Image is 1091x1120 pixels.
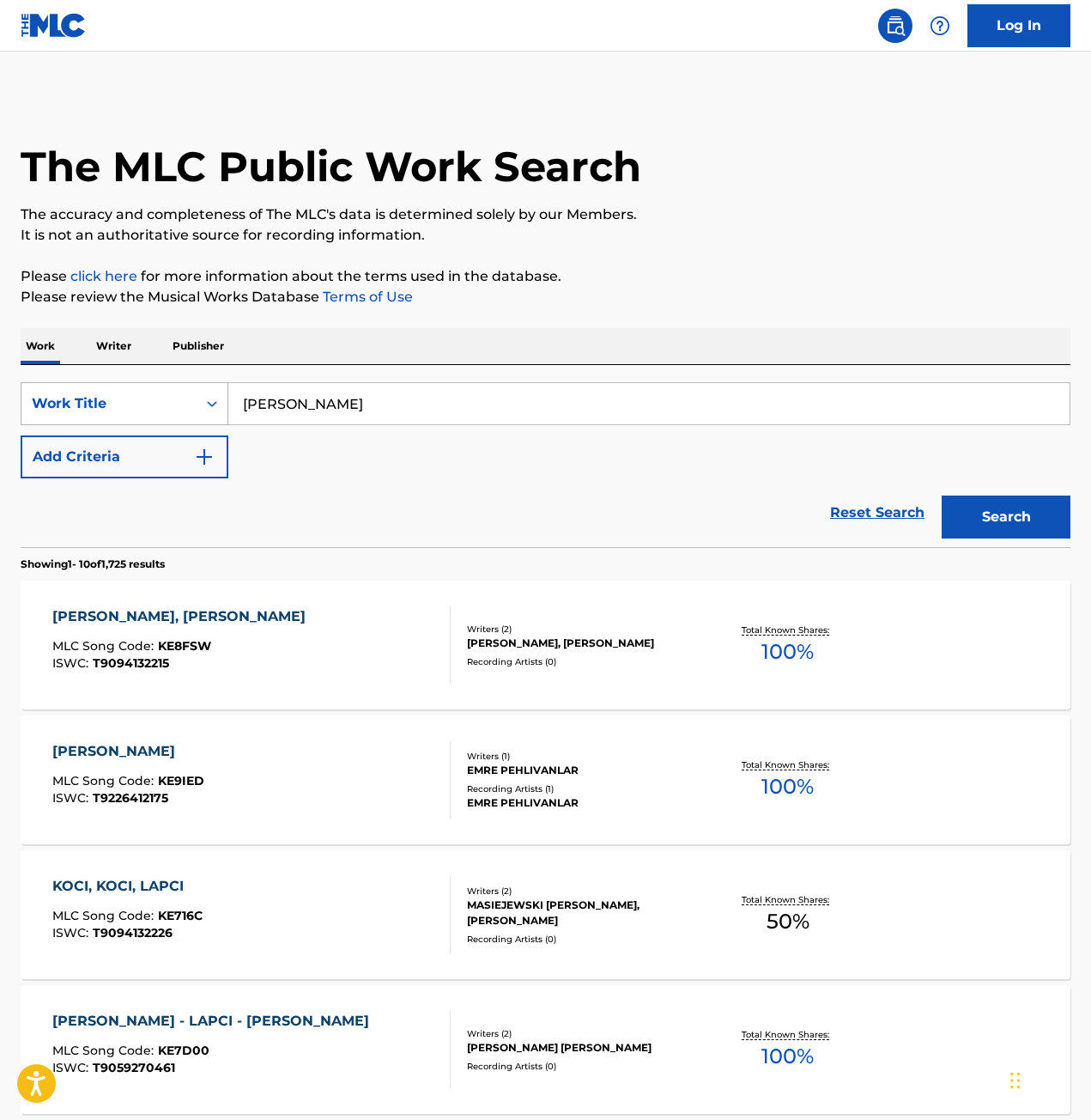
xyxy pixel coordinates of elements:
[761,1041,814,1072] span: 100 %
[467,795,700,811] div: EMRE PEHLIVANLAR
[70,268,137,284] a: click here
[761,636,814,667] span: 100 %
[158,638,211,654] span: KE8FSW
[742,1028,833,1041] p: Total Known Shares:
[91,328,136,364] p: Writer
[158,773,204,788] span: KE9IED
[21,581,1070,709] a: [PERSON_NAME], [PERSON_NAME]MLC Song Code:KE8FSWISWC:T9094132215Writers (2)[PERSON_NAME], [PERSON...
[467,655,700,668] div: Recording Artists ( 0 )
[52,606,314,627] div: [PERSON_NAME], [PERSON_NAME]
[21,850,1070,979] a: KOCI, KOCI, LAPCIMLC Song Code:KE716CISWC:T9094132226Writers (2)MASIEJEWSKI [PERSON_NAME], [PERSO...
[761,771,814,802] span: 100 %
[467,885,700,898] div: Writers ( 2 )
[21,985,1070,1114] a: [PERSON_NAME] - LAPCI - [PERSON_NAME]MLC Song Code:KE7D00ISWC:T9059270461Writers (2)[PERSON_NAME]...
[742,758,833,771] p: Total Known Shares:
[878,9,912,43] a: Public Search
[885,15,906,36] img: search
[52,741,204,762] div: [PERSON_NAME]
[967,4,1070,47] a: Log In
[742,624,833,636] p: Total Known Shares:
[167,328,229,364] p: Publisher
[52,655,93,671] span: ISWC :
[767,906,809,937] span: 50 %
[158,908,203,923] span: KE716C
[21,13,87,38] img: MLC Logo
[52,1043,158,1058] span: MLC Song Code :
[52,1011,378,1032] div: [PERSON_NAME] - LAPCI - [PERSON_NAME]
[467,1040,700,1056] div: [PERSON_NAME] [PERSON_NAME]
[467,1027,700,1040] div: Writers ( 2 )
[93,925,173,940] span: T9094132226
[942,496,1070,539] button: Search
[52,773,158,788] span: MLC Song Code :
[21,266,1070,287] p: Please for more information about the terms used in the database.
[1005,1038,1091,1120] iframe: Chat Widget
[21,328,60,364] p: Work
[930,15,950,36] img: help
[158,1043,209,1058] span: KE7D00
[467,933,700,946] div: Recording Artists ( 0 )
[52,638,158,654] span: MLC Song Code :
[52,1060,93,1075] span: ISWC :
[21,204,1070,225] p: The accuracy and completeness of The MLC's data is determined solely by our Members.
[21,557,165,572] p: Showing 1 - 10 of 1,725 results
[821,494,933,532] a: Reset Search
[742,893,833,906] p: Total Known Shares:
[1010,1055,1021,1106] div: Drag
[467,763,700,778] div: EMRE PEHLIVANLAR
[52,908,158,923] span: MLC Song Code :
[319,289,413,305] a: Terms of Use
[467,636,700,651] div: [PERSON_NAME], [PERSON_NAME]
[93,1060,175,1075] span: T9059270461
[21,382,1070,547] form: Search Form
[93,790,168,806] span: T9226412175
[21,141,641,192] h1: The MLC Public Work Search
[21,715,1070,844] a: [PERSON_NAME]MLC Song Code:KE9IEDISWC:T9226412175Writers (1)EMRE PEHLIVANLARRecording Artists (1)...
[467,782,700,795] div: Recording Artists ( 1 )
[32,393,186,414] div: Work Title
[467,750,700,763] div: Writers ( 1 )
[52,790,93,806] span: ISWC :
[467,1060,700,1073] div: Recording Artists ( 0 )
[467,898,700,928] div: MASIEJEWSKI [PERSON_NAME], [PERSON_NAME]
[93,655,169,671] span: T9094132215
[194,447,215,467] img: 9d2ae6d4665cec9f34b9.svg
[52,876,203,897] div: KOCI, KOCI, LAPCI
[467,623,700,636] div: Writers ( 2 )
[923,9,957,43] div: Help
[21,435,228,478] button: Add Criteria
[52,925,93,940] span: ISWC :
[21,225,1070,246] p: It is not an authoritative source for recording information.
[21,287,1070,307] p: Please review the Musical Works Database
